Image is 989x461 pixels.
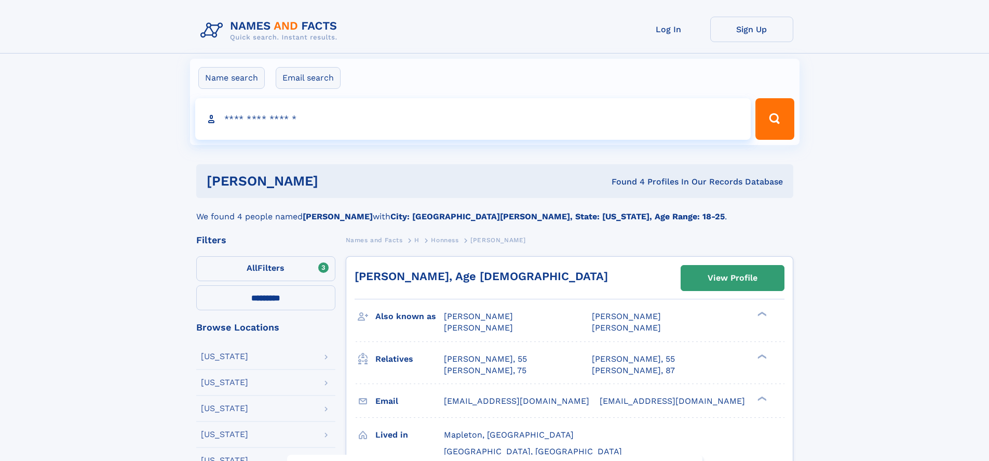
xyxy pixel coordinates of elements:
[355,270,608,283] a: [PERSON_NAME], Age [DEMOGRAPHIC_DATA]
[444,396,589,406] span: [EMAIL_ADDRESS][DOMAIN_NAME]
[414,233,419,246] a: H
[375,392,444,410] h3: Email
[592,311,661,321] span: [PERSON_NAME]
[444,446,622,456] span: [GEOGRAPHIC_DATA], [GEOGRAPHIC_DATA]
[414,236,419,244] span: H
[431,236,458,244] span: Honness
[201,404,248,413] div: [US_STATE]
[196,198,793,223] div: We found 4 people named with .
[201,430,248,439] div: [US_STATE]
[346,233,403,246] a: Names and Facts
[592,353,675,365] a: [PERSON_NAME], 55
[375,308,444,325] h3: Also known as
[592,323,661,333] span: [PERSON_NAME]
[681,266,784,291] a: View Profile
[247,263,258,273] span: All
[755,395,767,402] div: ❯
[198,67,265,89] label: Name search
[444,311,513,321] span: [PERSON_NAME]
[375,350,444,368] h3: Relatives
[444,353,527,365] a: [PERSON_NAME], 55
[196,17,346,45] img: Logo Names and Facts
[627,17,710,42] a: Log In
[708,266,757,290] div: View Profile
[390,212,725,221] b: City: [GEOGRAPHIC_DATA][PERSON_NAME], State: [US_STATE], Age Range: 18-25
[276,67,341,89] label: Email search
[465,176,783,188] div: Found 4 Profiles In Our Records Database
[207,175,465,188] h1: [PERSON_NAME]
[195,98,751,140] input: search input
[444,365,526,376] a: [PERSON_NAME], 75
[444,430,574,440] span: Mapleton, [GEOGRAPHIC_DATA]
[592,365,675,376] a: [PERSON_NAME], 87
[470,236,526,244] span: [PERSON_NAME]
[431,233,458,246] a: Honness
[755,353,767,360] div: ❯
[444,323,513,333] span: [PERSON_NAME]
[755,311,767,318] div: ❯
[710,17,793,42] a: Sign Up
[196,235,335,245] div: Filters
[600,396,745,406] span: [EMAIL_ADDRESS][DOMAIN_NAME]
[196,323,335,332] div: Browse Locations
[201,352,248,361] div: [US_STATE]
[375,426,444,444] h3: Lived in
[201,378,248,387] div: [US_STATE]
[755,98,794,140] button: Search Button
[303,212,373,221] b: [PERSON_NAME]
[196,256,335,281] label: Filters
